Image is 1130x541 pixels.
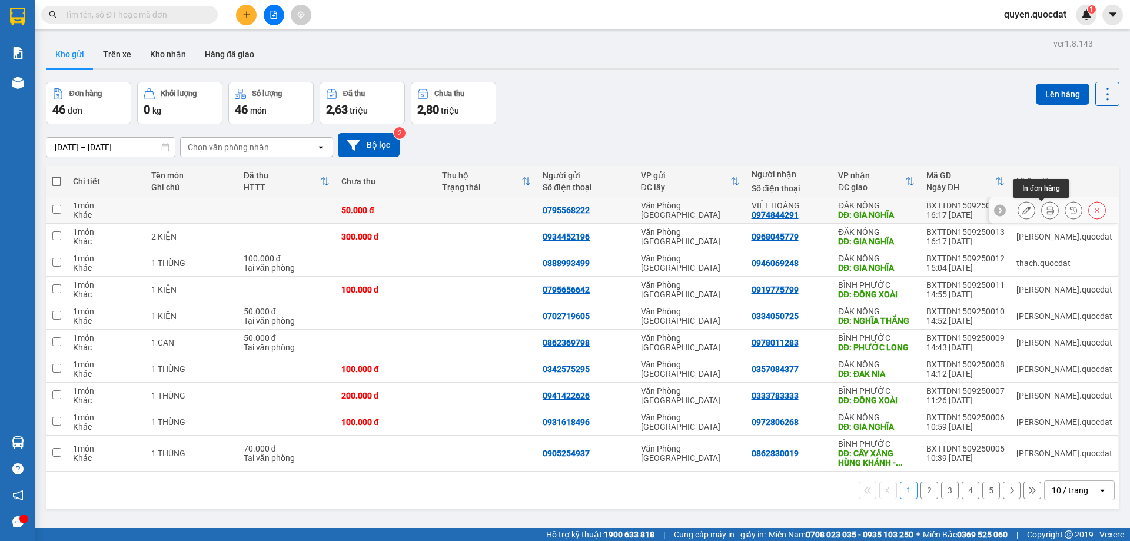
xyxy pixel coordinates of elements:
[1016,391,1112,400] div: simon.quocdat
[543,171,629,180] div: Người gửi
[73,369,139,379] div: Khác
[244,307,330,316] div: 50.000 đ
[926,263,1005,273] div: 15:04 [DATE]
[188,141,269,153] div: Chọn văn phòng nhận
[674,528,766,541] span: Cung cấp máy in - giấy in:
[838,386,915,396] div: BÌNH PHƯỚC
[838,449,915,467] div: DĐ: CÂY XĂNG HÙNG KHÁNH - THỌ SƠN
[769,528,913,541] span: Miền Nam
[838,227,915,237] div: ĐĂK NÔNG
[46,40,94,68] button: Kho gửi
[73,227,139,237] div: 1 món
[1036,84,1089,105] button: Lên hàng
[641,201,740,220] div: Văn Phòng [GEOGRAPHIC_DATA]
[73,237,139,246] div: Khác
[543,232,590,241] div: 0934452196
[341,285,430,294] div: 100.000 đ
[73,290,139,299] div: Khác
[752,232,799,241] div: 0968045779
[73,453,139,463] div: Khác
[1108,9,1118,20] span: caret-down
[320,82,405,124] button: Đã thu2,63 triệu
[73,360,139,369] div: 1 món
[641,307,740,326] div: Văn Phòng [GEOGRAPHIC_DATA]
[641,227,740,246] div: Văn Phòng [GEOGRAPHIC_DATA]
[341,177,430,186] div: Chưa thu
[838,396,915,405] div: DĐ: ĐỒNG XOÀI
[926,237,1005,246] div: 16:17 [DATE]
[244,182,320,192] div: HTTT
[244,316,330,326] div: Tại văn phòng
[926,396,1005,405] div: 11:26 [DATE]
[957,530,1008,539] strong: 0369 525 060
[244,171,320,180] div: Đã thu
[838,201,915,210] div: ĐĂK NÔNG
[752,184,826,193] div: Số điện thoại
[641,413,740,432] div: Văn Phòng [GEOGRAPHIC_DATA]
[838,182,905,192] div: ĐC giao
[543,449,590,458] div: 0905254937
[752,285,799,294] div: 0919775799
[838,280,915,290] div: BÌNH PHƯỚC
[152,106,161,115] span: kg
[838,263,915,273] div: DĐ: GIA NGHĨA
[326,102,348,117] span: 2,63
[436,166,537,197] th: Toggle SortBy
[73,201,139,210] div: 1 món
[546,528,654,541] span: Hỗ trợ kỹ thuật:
[151,364,232,374] div: 1 THÙNG
[69,89,102,98] div: Đơn hàng
[12,490,24,501] span: notification
[838,369,915,379] div: DĐ: ĐAK NIA
[151,171,232,180] div: Tên món
[926,254,1005,263] div: BXTTDN1509250012
[316,142,325,152] svg: open
[1052,484,1088,496] div: 10 / trang
[442,171,521,180] div: Thu hộ
[923,528,1008,541] span: Miền Bắc
[926,422,1005,432] div: 10:59 [DATE]
[926,343,1005,352] div: 14:43 [DATE]
[543,364,590,374] div: 0342575295
[543,311,590,321] div: 0702719605
[1098,486,1107,495] svg: open
[838,171,905,180] div: VP nhận
[1088,5,1096,14] sup: 1
[1016,449,1112,458] div: simon.quocdat
[236,5,257,25] button: plus
[244,453,330,463] div: Tại văn phòng
[12,463,24,474] span: question-circle
[838,237,915,246] div: DĐ: GIA NGHĨA
[926,386,1005,396] div: BXTTDN1509250007
[641,360,740,379] div: Văn Phòng [GEOGRAPHIC_DATA]
[52,102,65,117] span: 46
[641,182,730,192] div: ĐC lấy
[926,316,1005,326] div: 14:52 [DATE]
[543,285,590,294] div: 0795656642
[543,205,590,215] div: 0795568222
[641,280,740,299] div: Văn Phòng [GEOGRAPHIC_DATA]
[73,396,139,405] div: Khác
[920,166,1011,197] th: Toggle SortBy
[1089,5,1094,14] span: 1
[250,106,267,115] span: món
[896,458,903,467] span: ...
[442,182,521,192] div: Trạng thái
[920,482,938,499] button: 2
[394,127,406,139] sup: 2
[1053,37,1093,50] div: ver 1.8.143
[341,417,430,427] div: 100.000 đ
[46,82,131,124] button: Đơn hàng46đơn
[1016,285,1112,294] div: simon.quocdat
[838,360,915,369] div: ĐĂK NÔNG
[941,482,959,499] button: 3
[1081,9,1092,20] img: icon-new-feature
[926,413,1005,422] div: BXTTDN1509250006
[195,40,264,68] button: Hàng đã giao
[1016,232,1112,241] div: simon.quocdat
[151,258,232,268] div: 1 THÙNG
[341,205,430,215] div: 50.000 đ
[151,338,232,347] div: 1 CAN
[417,102,439,117] span: 2,80
[12,436,24,449] img: warehouse-icon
